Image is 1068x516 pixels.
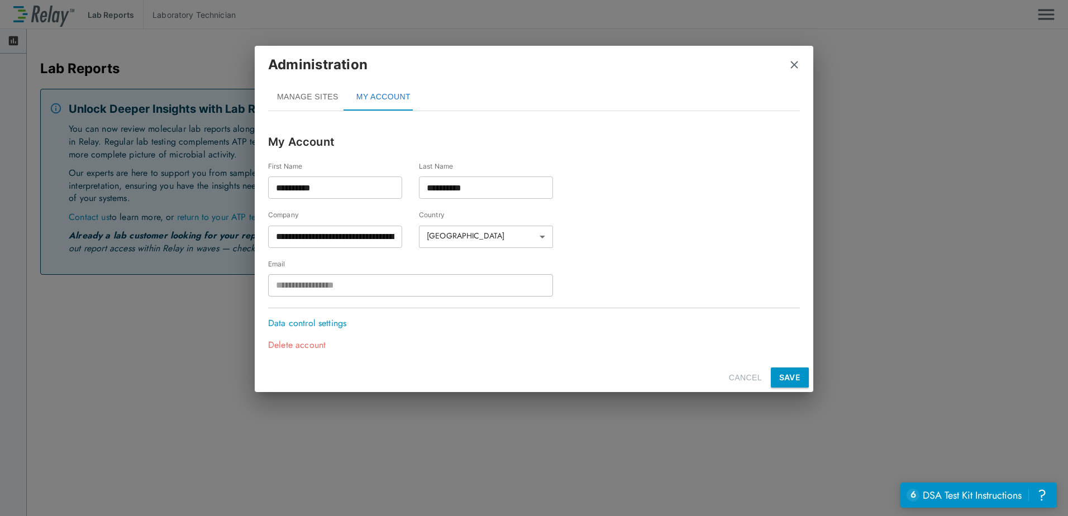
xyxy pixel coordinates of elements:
button: SAVE [771,367,809,388]
label: Country [419,210,570,219]
label: Company [268,210,419,219]
label: Email [268,259,570,269]
div: [GEOGRAPHIC_DATA] [419,222,553,251]
p: Data control settings [268,317,352,330]
label: Last Name [419,161,553,171]
p: Delete account [268,338,341,352]
button: close [789,59,800,70]
iframe: Resource center [900,482,1057,508]
button: CANCEL [724,367,766,388]
button: MANAGE SITES [268,84,347,111]
p: My Account [268,133,800,150]
p: Administration [268,55,368,75]
button: MY ACCOUNT [347,84,419,111]
img: Close [789,59,800,70]
label: First Name [268,161,419,171]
